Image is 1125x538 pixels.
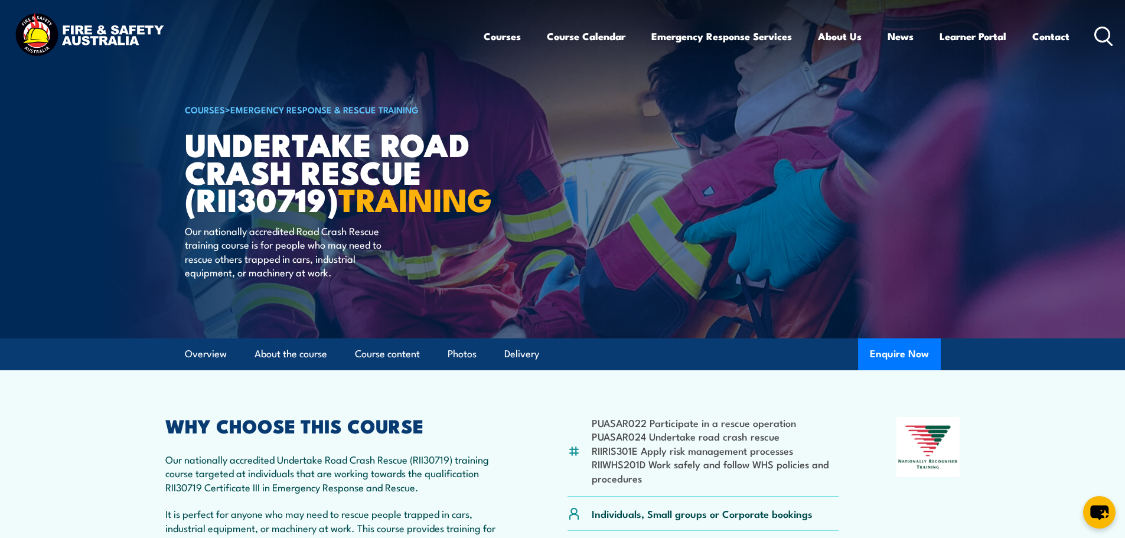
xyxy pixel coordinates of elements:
[592,416,839,429] li: PUASAR022 Participate in a rescue operation
[592,444,839,457] li: RIIRIS301E Apply risk management processes
[255,338,327,370] a: About the course
[1083,496,1116,529] button: chat-button
[448,338,477,370] a: Photos
[888,21,914,52] a: News
[338,174,492,223] strong: TRAINING
[818,21,862,52] a: About Us
[185,103,225,116] a: COURSES
[592,457,839,485] li: RIIWHS201D Work safely and follow WHS policies and procedures
[504,338,539,370] a: Delivery
[165,452,510,494] p: Our nationally accredited Undertake Road Crash Rescue (RII30719) training course targeted at indi...
[185,338,227,370] a: Overview
[185,102,477,116] h6: >
[592,429,839,443] li: PUASAR024 Undertake road crash rescue
[858,338,941,370] button: Enquire Now
[185,224,400,279] p: Our nationally accredited Road Crash Rescue training course is for people who may need to rescue ...
[896,417,960,477] img: Nationally Recognised Training logo.
[185,130,477,213] h1: Undertake Road Crash Rescue (RII30719)
[547,21,625,52] a: Course Calendar
[230,103,419,116] a: Emergency Response & Rescue Training
[940,21,1006,52] a: Learner Portal
[484,21,521,52] a: Courses
[355,338,420,370] a: Course content
[592,507,813,520] p: Individuals, Small groups or Corporate bookings
[165,417,510,433] h2: WHY CHOOSE THIS COURSE
[1032,21,1069,52] a: Contact
[651,21,792,52] a: Emergency Response Services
